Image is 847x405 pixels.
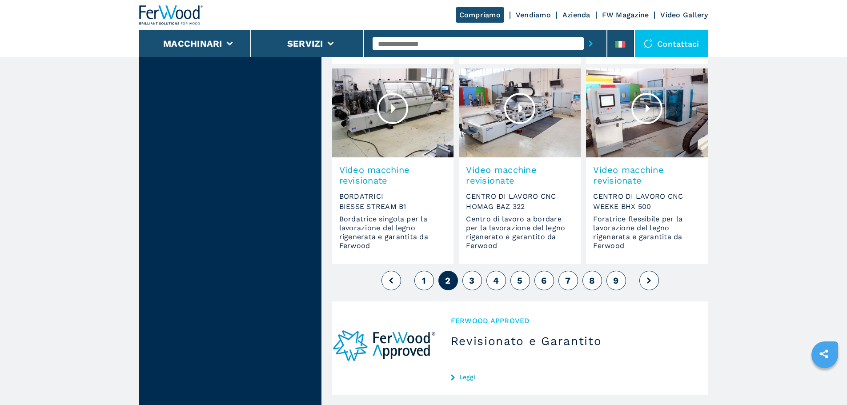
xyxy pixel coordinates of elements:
button: 3 [462,271,482,290]
span: 4 [493,275,499,286]
a: Leggi [451,373,694,381]
a: Video Gallery [660,11,708,19]
span: BORDATRICI [339,191,447,201]
button: Macchinari [163,38,222,49]
span: Foratrice flessibile per la lavorazione del legno rigenerata e garantita da Ferwood [593,215,701,250]
a: Vendiamo [516,11,551,19]
span: CENTRO DI LAVORO CNC [593,191,701,201]
span: 1 [422,275,426,286]
a: sharethis [813,343,835,365]
a: Azienda [562,11,590,19]
iframe: Chat [809,365,840,398]
span: Centro di lavoro a bordare per la lavorazione del legno rigenerato e garantito da Ferwood [466,215,574,250]
span: Ferwood Approved [451,316,694,326]
button: 2 [438,271,458,290]
img: Video macchine revisionate [459,68,581,157]
span: 5 [517,275,522,286]
button: submit-button [584,33,598,54]
span: WEEKE BHX 500 [593,201,701,212]
img: Video macchine revisionate [332,68,454,157]
span: Video macchine revisionate [339,164,447,186]
button: 1 [414,271,434,290]
h3: Revisionato e Garantito [451,334,694,348]
button: 7 [558,271,578,290]
button: 6 [534,271,554,290]
span: 6 [541,275,546,286]
span: 2 [445,275,450,286]
span: 9 [613,275,618,286]
div: Contattaci [635,30,708,57]
img: Revisionato e Garantito [332,301,437,395]
img: Video macchine revisionate [586,68,708,157]
span: 7 [565,275,570,286]
span: Video macchine revisionate [466,164,574,186]
a: FW Magazine [602,11,649,19]
img: Contattaci [644,39,653,48]
button: 5 [510,271,530,290]
button: 4 [486,271,506,290]
span: 8 [589,275,595,286]
span: BIESSE STREAM B1 [339,201,447,212]
span: Bordatrice singola per la lavorazione del legno rigenerata e garantita da Ferwood [339,215,447,250]
button: Servizi [287,38,323,49]
img: Ferwood [139,5,203,25]
a: Compriamo [456,7,504,23]
button: 9 [606,271,626,290]
span: CENTRO DI LAVORO CNC [466,191,574,201]
span: Video macchine revisionate [593,164,701,186]
span: 3 [469,275,474,286]
span: HOMAG BAZ 322 [466,201,574,212]
button: 8 [582,271,602,290]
